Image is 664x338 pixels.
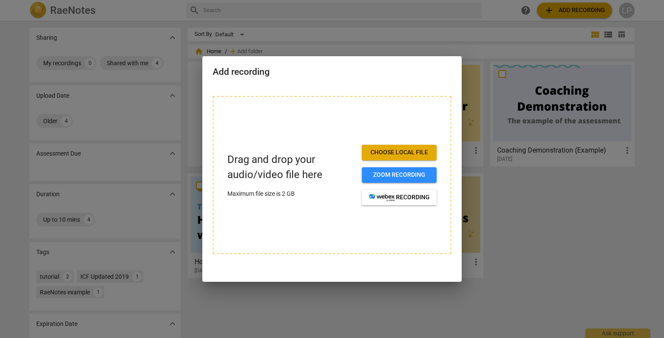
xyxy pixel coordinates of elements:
button: Zoom recording [362,167,437,183]
h2: Add recording [213,67,451,77]
span: Zoom recording [369,171,430,179]
button: Choose local file [362,145,437,160]
span: Choose local file [369,148,430,157]
button: recording [362,190,437,205]
span: recording [369,193,430,202]
p: Maximum file size is 2 GB [227,189,355,198]
p: Drag and drop your audio/video file here [227,152,355,182]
